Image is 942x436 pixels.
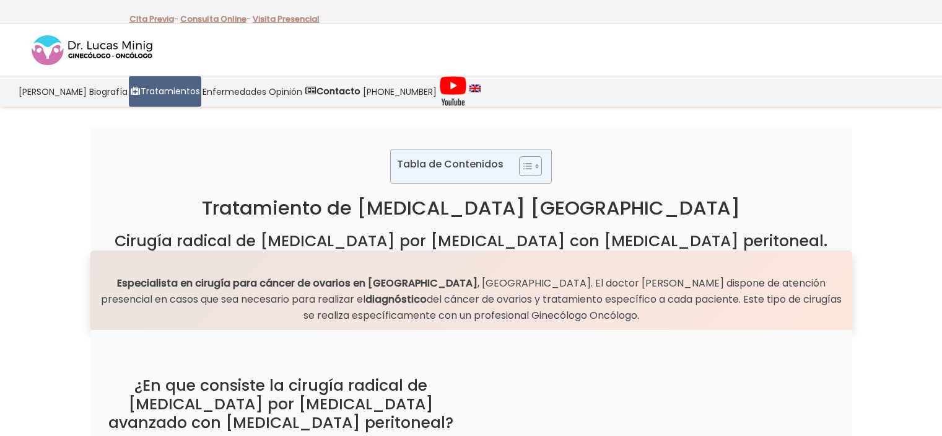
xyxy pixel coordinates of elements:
a: Toggle Table of Content [510,156,539,177]
span: Biografía [89,84,128,99]
img: language english [469,84,481,92]
span: Opinión [269,84,302,99]
a: language english [468,76,482,107]
p: - [129,11,178,27]
p: , [GEOGRAPHIC_DATA]. El doctor [PERSON_NAME] dispone de atención presencial en casos que sea nece... [100,275,843,324]
strong: diagnóstico [365,292,427,306]
strong: Contacto [316,85,360,97]
h1: Tratamiento de [MEDICAL_DATA] [GEOGRAPHIC_DATA] [100,196,843,220]
a: [PERSON_NAME] [17,76,88,107]
a: Cita Previa [129,13,174,25]
span: [PHONE_NUMBER] [363,84,437,99]
a: Biografía [88,76,129,107]
h2: ¿En que consiste la cirugía radical de [MEDICAL_DATA] por [MEDICAL_DATA] avanzado con [MEDICAL_DA... [100,376,462,432]
a: Enfermedades [201,76,268,107]
a: [PHONE_NUMBER] [362,76,438,107]
p: Tabla de Contenidos [397,157,504,171]
a: Visita Presencial [253,13,320,25]
img: Videos Youtube Ginecología [439,76,467,107]
span: [PERSON_NAME] [19,84,87,99]
a: Contacto [303,76,362,107]
span: Tratamientos [141,84,200,99]
a: Videos Youtube Ginecología [438,76,468,107]
a: Consulta Online [180,13,246,25]
p: - [180,11,251,27]
a: Opinión [268,76,303,107]
strong: Especialista en cirugía para cáncer de ovarios en [GEOGRAPHIC_DATA] [117,276,478,290]
h2: Cirugía radical de [MEDICAL_DATA] por [MEDICAL_DATA] con [MEDICAL_DATA] peritoneal. [100,232,843,251]
a: Tratamientos [129,76,201,107]
span: Enfermedades [203,84,266,99]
